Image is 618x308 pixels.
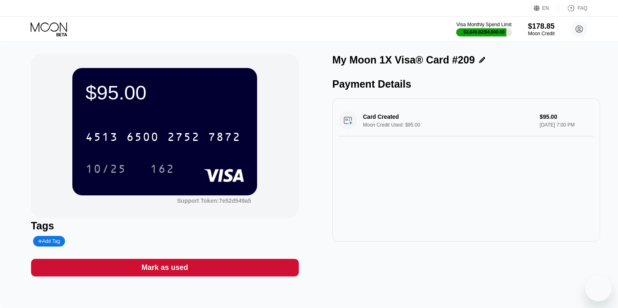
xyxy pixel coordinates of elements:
[177,197,251,204] div: Support Token:7e52d549a5
[332,78,600,90] div: Payment Details
[144,159,181,179] div: 162
[528,22,555,31] div: $178.85
[141,263,188,272] div: Mark as used
[85,81,244,104] div: $95.00
[79,159,132,179] div: 10/25
[534,4,559,12] div: EN
[528,31,555,36] div: Moon Credit
[33,236,65,247] div: Add Tag
[81,127,246,147] div: 4513650027527872
[559,4,587,12] div: FAQ
[578,5,587,11] div: FAQ
[126,131,159,145] div: 6500
[167,131,200,145] div: 2752
[31,259,299,276] div: Mark as used
[150,163,175,177] div: 162
[85,131,118,145] div: 4513
[332,54,475,66] div: My Moon 1X Visa® Card #209
[542,5,549,11] div: EN
[85,163,126,177] div: 10/25
[38,238,60,244] div: Add Tag
[177,197,251,204] div: Support Token: 7e52d549a5
[456,22,511,36] div: Visa Monthly Spend Limit$3,649.82/$4,000.00
[456,22,511,27] div: Visa Monthly Spend Limit
[585,275,611,301] iframe: Кнопка, открывающая окно обмена сообщениями; идет разговор
[31,220,299,232] div: Tags
[208,131,241,145] div: 7872
[528,22,555,36] div: $178.85Moon Credit
[463,29,505,34] div: $3,649.82 / $4,000.00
